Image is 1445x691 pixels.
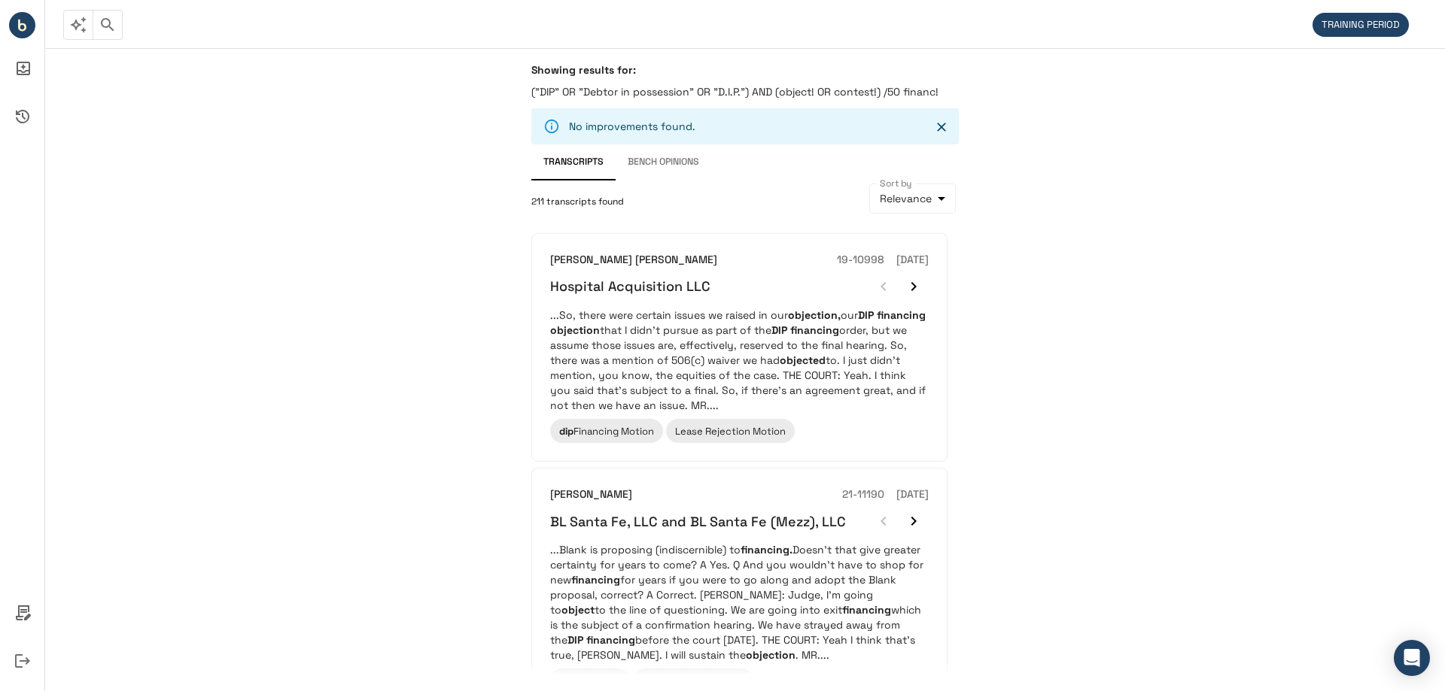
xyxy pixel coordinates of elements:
[930,116,953,138] button: Close
[550,252,717,268] h6: [PERSON_NAME] [PERSON_NAME]
[580,674,595,687] em: dip
[858,308,874,322] em: DIP
[550,323,600,337] em: objection
[569,119,695,134] p: No improvements found.
[586,633,635,647] em: financing
[771,323,787,337] em: DIP
[746,648,796,662] em: objection
[842,603,891,617] em: financing
[1394,640,1430,676] div: Open Intercom Messenger
[616,144,711,180] button: Bench Opinions
[790,323,839,337] em: financing
[877,308,926,322] em: financing
[561,603,595,617] em: object
[869,183,956,214] div: Relevance
[571,573,620,586] em: financing
[550,513,846,530] h6: BL Santa Fe, LLC and BL Santa Fe (Mezz), LLC
[788,308,841,322] em: objection,
[642,674,744,687] span: Use Of Cash Collateral
[675,425,786,438] span: Lease Rejection Motion
[1313,18,1409,31] span: TRAINING PERIOD
[531,84,959,99] p: ("DIP" OR "Debtor in possession" OR "D.I.P.") AND (object! OR contest!) /50 financ!
[880,177,912,189] label: Sort by
[531,195,624,210] span: 211 transcripts found
[842,486,884,503] h6: 21-11190
[1313,13,1416,37] div: We are not billing you for your initial period of in-app activity.
[550,542,929,662] p: ...Blank is proposing (indiscernible) to Doesn’t that give greater certainty for years to come? A...
[559,425,573,438] em: dip
[531,144,616,180] button: Transcripts
[559,425,654,438] span: Financing Motion
[741,543,792,556] em: financing.
[780,353,826,367] em: objected
[550,308,929,413] p: ...So, there were certain issues we raised in our our that I didn’t pursue as part of the order, ...
[559,674,621,687] span: Final Order
[567,633,583,647] em: DIP
[531,63,959,77] h6: Showing results for:
[896,252,929,268] h6: [DATE]
[837,252,884,268] h6: 19-10998
[550,486,632,503] h6: [PERSON_NAME]
[896,486,929,503] h6: [DATE]
[550,277,710,295] h6: Hospital Acquisition LLC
